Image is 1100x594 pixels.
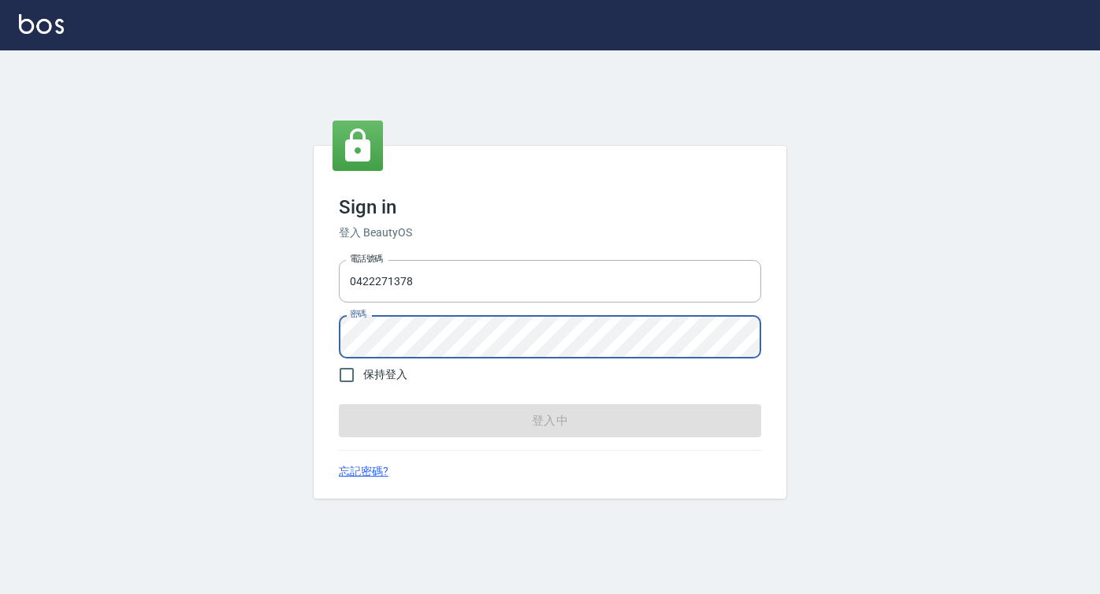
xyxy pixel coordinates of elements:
a: 忘記密碼? [339,463,388,480]
label: 電話號碼 [350,253,383,265]
h3: Sign in [339,196,761,218]
label: 密碼 [350,308,366,320]
h6: 登入 BeautyOS [339,225,761,241]
img: Logo [19,14,64,34]
span: 保持登入 [363,366,407,383]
